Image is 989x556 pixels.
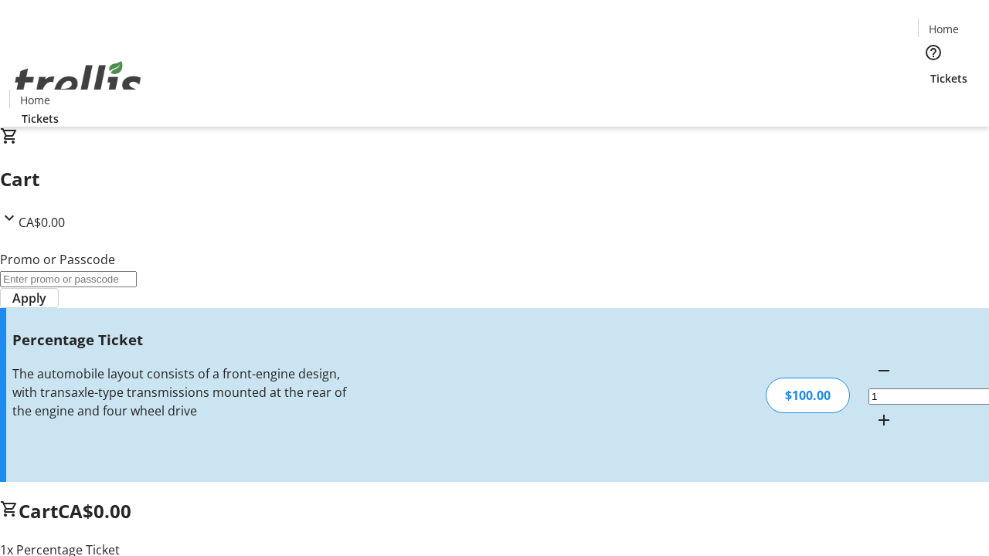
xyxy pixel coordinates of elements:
a: Home [919,21,968,37]
span: CA$0.00 [19,214,65,231]
button: Increment by one [868,405,899,436]
a: Tickets [9,110,71,127]
button: Help [918,37,949,68]
a: Tickets [918,70,980,86]
div: The automobile layout consists of a front-engine design, with transaxle-type transmissions mounte... [12,364,350,420]
button: Decrement by one [868,355,899,386]
span: Home [929,21,959,37]
span: Home [20,92,50,108]
button: Cart [918,86,949,117]
span: CA$0.00 [58,498,131,524]
span: Tickets [930,70,967,86]
a: Home [10,92,59,108]
span: Tickets [22,110,59,127]
h3: Percentage Ticket [12,329,350,351]
span: Apply [12,289,46,307]
img: Orient E2E Organization p3gWjBckj6's Logo [9,44,147,121]
div: $100.00 [766,378,850,413]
